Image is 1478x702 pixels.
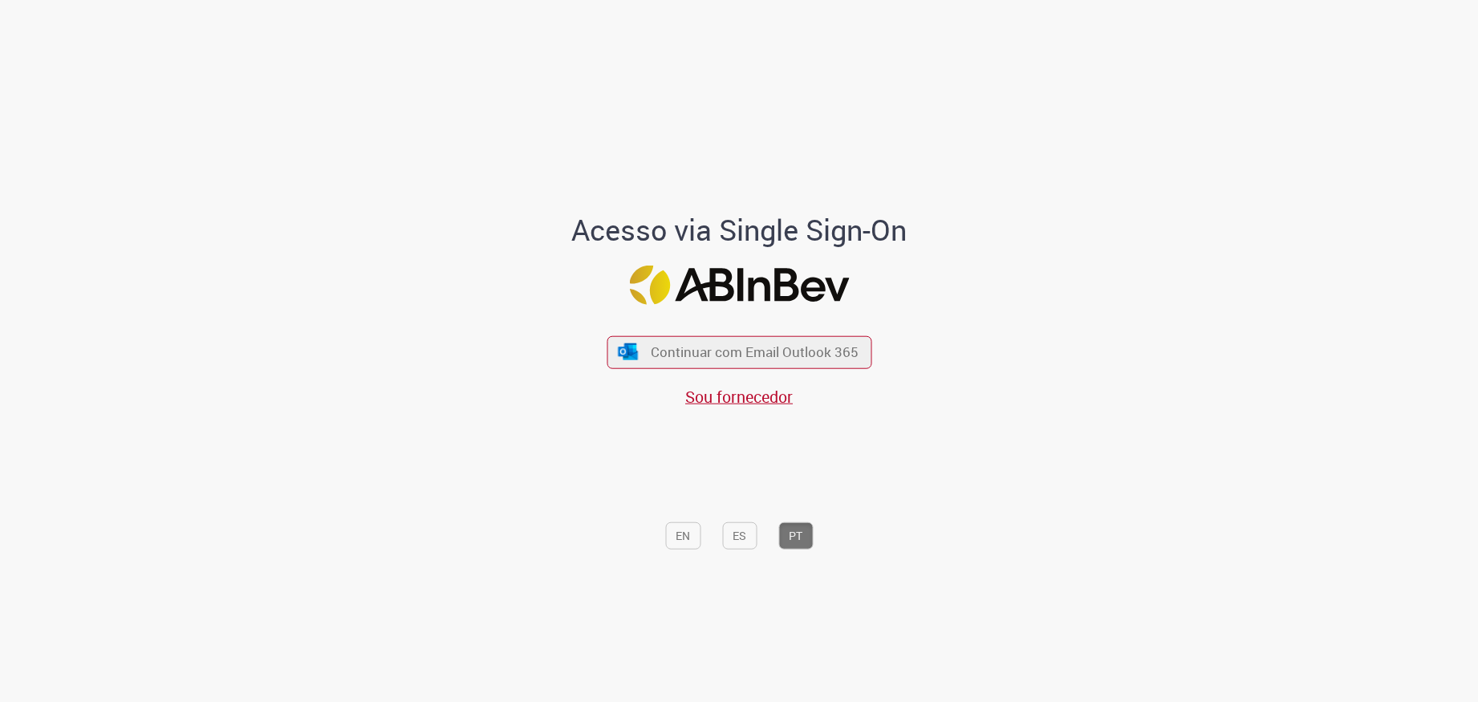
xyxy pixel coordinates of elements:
button: EN [665,522,700,550]
img: ícone Azure/Microsoft 360 [617,343,640,360]
h1: Acesso via Single Sign-On [517,214,962,246]
button: PT [778,522,813,550]
button: ícone Azure/Microsoft 360 Continuar com Email Outlook 365 [607,335,871,368]
span: Continuar com Email Outlook 365 [651,343,859,361]
a: Sou fornecedor [685,385,793,407]
img: Logo ABInBev [629,266,849,305]
button: ES [722,522,757,550]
